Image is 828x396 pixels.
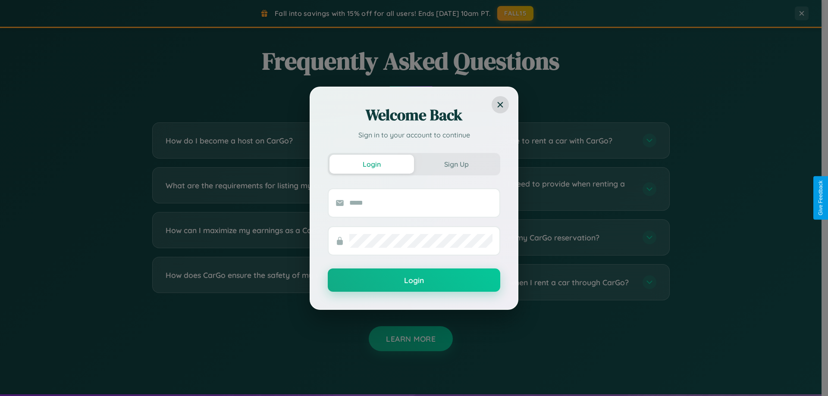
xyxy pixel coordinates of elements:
[414,155,499,174] button: Sign Up
[328,268,500,292] button: Login
[328,105,500,125] h2: Welcome Back
[818,181,824,215] div: Give Feedback
[328,130,500,140] p: Sign in to your account to continue
[329,155,414,174] button: Login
